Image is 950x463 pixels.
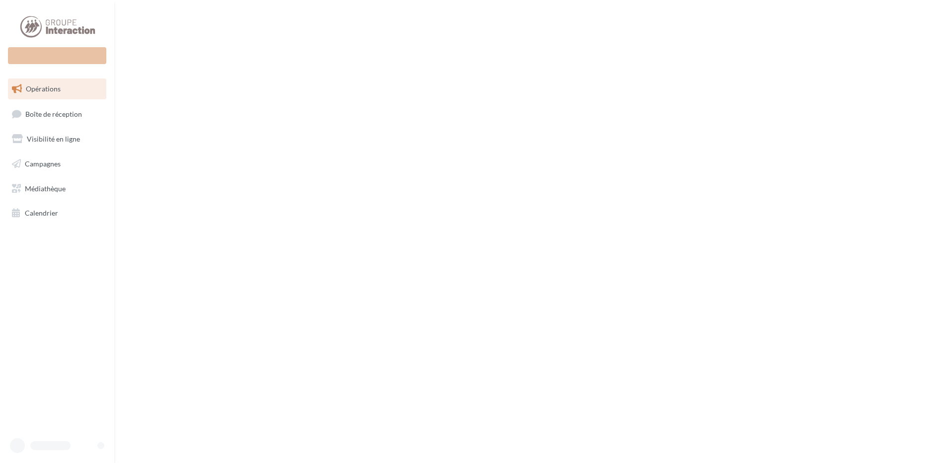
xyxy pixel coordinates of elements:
[6,203,108,224] a: Calendrier
[6,78,108,99] a: Opérations
[25,209,58,217] span: Calendrier
[6,103,108,125] a: Boîte de réception
[6,154,108,174] a: Campagnes
[6,178,108,199] a: Médiathèque
[8,47,106,64] div: Nouvelle campagne
[26,84,61,93] span: Opérations
[6,129,108,150] a: Visibilité en ligne
[27,135,80,143] span: Visibilité en ligne
[25,184,66,192] span: Médiathèque
[25,159,61,168] span: Campagnes
[25,109,82,118] span: Boîte de réception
